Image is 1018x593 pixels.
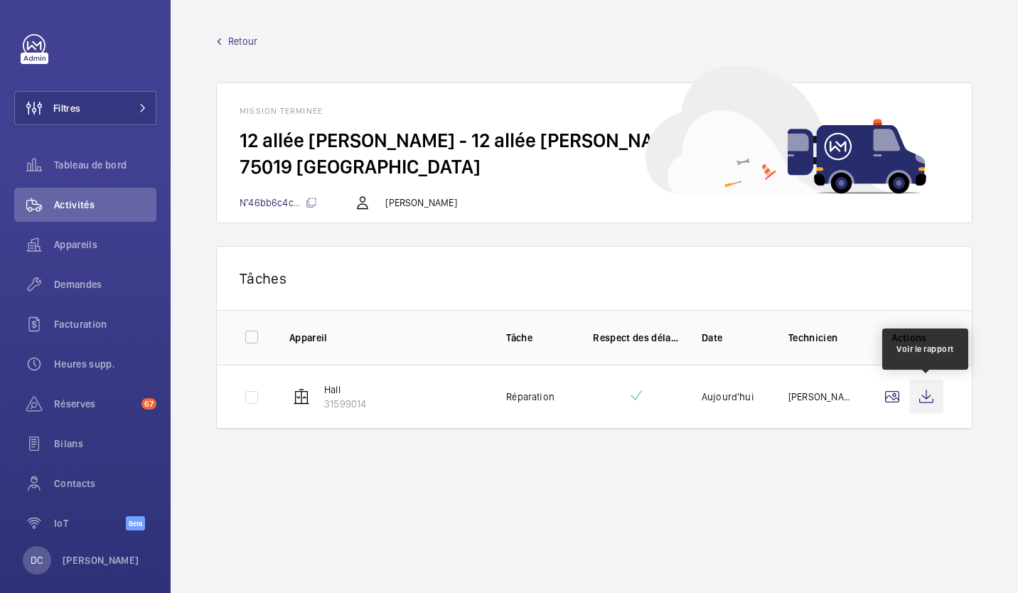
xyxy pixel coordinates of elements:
[31,553,43,567] p: DC
[141,398,156,410] span: 67
[593,331,679,345] p: Respect des délais
[126,516,145,530] span: Beta
[702,331,766,345] p: Date
[240,127,949,154] h2: 12 allée [PERSON_NAME] - 12 allée [PERSON_NAME]
[63,553,139,567] p: [PERSON_NAME]
[788,331,852,345] p: Technicien
[289,331,483,345] p: Appareil
[240,106,949,116] h1: Mission terminée
[54,198,156,212] span: Activités
[240,269,949,287] p: Tâches
[324,383,366,397] p: Hall
[14,91,156,125] button: Filtres
[53,101,80,115] span: Filtres
[875,331,943,345] p: Actions
[293,388,310,405] img: elevator.svg
[896,343,954,356] div: Voir le rapport
[54,317,156,331] span: Facturation
[240,197,317,208] span: N°46bb6c4c...
[645,65,926,194] img: car delivery
[54,277,156,292] span: Demandes
[54,357,156,371] span: Heures supp.
[702,390,754,404] p: Aujourd'hui
[54,516,126,530] span: IoT
[54,476,156,491] span: Contacts
[54,397,136,411] span: Réserves
[324,397,366,411] p: 31599014
[506,390,554,404] p: Réparation
[54,237,156,252] span: Appareils
[54,437,156,451] span: Bilans
[240,154,949,180] h2: 75019 [GEOGRAPHIC_DATA]
[54,158,156,172] span: Tableau de bord
[788,390,852,404] p: [PERSON_NAME]
[385,196,456,210] p: [PERSON_NAME]
[228,34,257,48] span: Retour
[506,331,570,345] p: Tâche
